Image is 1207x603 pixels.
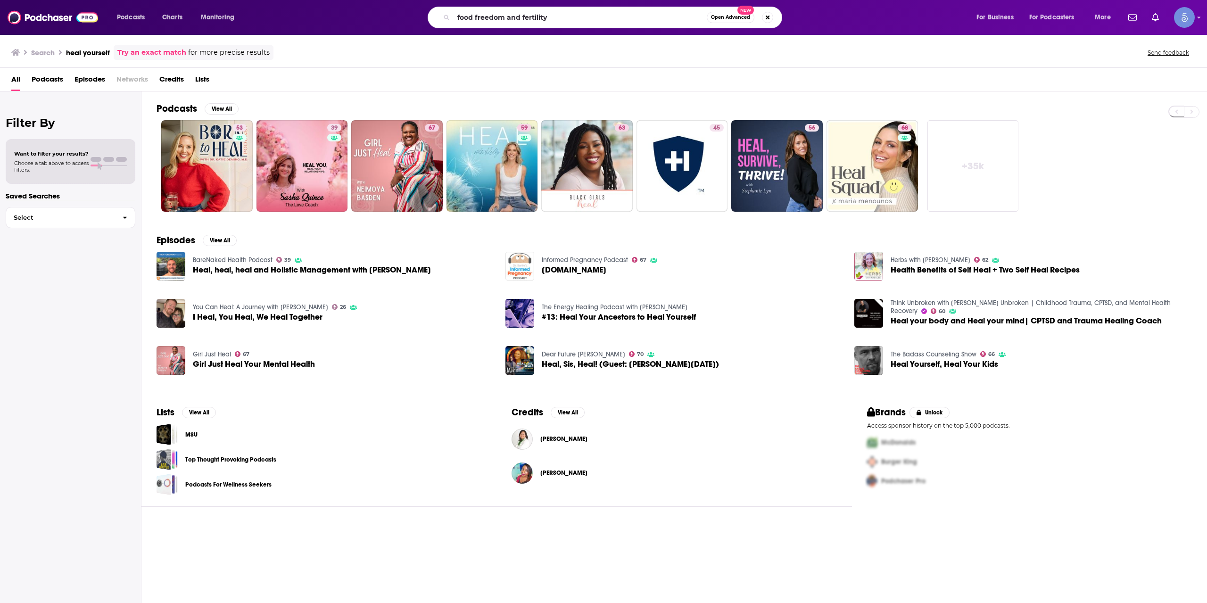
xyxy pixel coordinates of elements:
[117,11,145,24] span: Podcasts
[854,252,883,281] img: Health Benefits of Self Heal + Two Self Heal Recipes
[982,258,988,262] span: 62
[201,11,234,24] span: Monitoring
[863,471,881,491] img: Third Pro Logo
[1029,11,1075,24] span: For Podcasters
[854,346,883,375] img: Heal Yourself, Heal Your Kids
[512,458,836,488] button: Cleopatra JadeCleopatra Jade
[931,308,946,314] a: 60
[881,438,916,446] span: McDonalds
[898,124,912,132] a: 68
[517,124,531,132] a: 59
[74,72,105,91] a: Episodes
[891,266,1080,274] span: Health Benefits of Self Heal + Two Self Heal Recipes
[193,266,431,274] span: Heal, heal, heal and Holistic Management with [PERSON_NAME]
[901,124,908,133] span: 68
[505,252,534,281] img: Heal.com
[505,346,534,375] img: Heal, Sis, Heal! (Guest: Brittainy Noel)
[867,406,906,418] h2: Brands
[891,299,1171,315] a: Think Unbroken with Michael Unbroken | Childhood Trauma, CPTSD, and Mental Health Recovery
[863,452,881,471] img: Second Pro Logo
[521,124,528,133] span: 59
[1124,9,1141,25] a: Show notifications dropdown
[542,266,606,274] span: [DOMAIN_NAME]
[193,256,273,264] a: BareNaked Health Podcast
[505,299,534,328] img: #13: Heal Your Ancestors to Heal Yourself
[157,103,239,115] a: PodcastsView All
[32,72,63,91] a: Podcasts
[1174,7,1195,28] button: Show profile menu
[66,48,110,57] h3: heal yourself
[540,469,587,477] span: [PERSON_NAME]
[512,463,533,484] img: Cleopatra Jade
[193,350,231,358] a: Girl Just Heal
[232,124,247,132] a: 53
[891,317,1162,325] span: Heal your body and Heal your mind| CPTSD and Trauma Healing Coach
[809,124,815,133] span: 56
[637,120,728,212] a: 45
[157,346,185,375] img: Girl Just Heal Your Mental Health
[8,8,98,26] img: Podchaser - Follow, Share and Rate Podcasts
[157,234,237,246] a: EpisodesView All
[193,313,322,321] a: I Heal, You Heal, We Heal Together
[110,10,157,25] button: open menu
[332,304,347,310] a: 26
[437,7,791,28] div: Search podcasts, credits, & more...
[203,235,237,246] button: View All
[157,103,197,115] h2: Podcasts
[6,215,115,221] span: Select
[939,309,945,314] span: 60
[512,429,533,450] img: Dr. Anh Nguyen
[512,406,543,418] h2: Credits
[542,313,696,321] a: #13: Heal Your Ancestors to Heal Yourself
[157,234,195,246] h2: Episodes
[1088,10,1123,25] button: open menu
[14,160,89,173] span: Choose a tab above to access filters.
[542,266,606,274] a: Heal.com
[162,11,182,24] span: Charts
[640,258,646,262] span: 67
[156,10,188,25] a: Charts
[11,72,20,91] a: All
[854,299,883,328] img: Heal your body and Heal your mind| CPTSD and Trauma Healing Coach
[185,430,198,440] a: MSU
[243,352,249,356] span: 67
[540,435,587,443] a: Dr. Anh Nguyen
[194,10,247,25] button: open menu
[14,150,89,157] span: Want to filter your results?
[157,252,185,281] a: Heal, heal, heal and Holistic Management with Abbey Smith
[891,360,998,368] a: Heal Yourself, Heal Your Kids
[6,116,135,130] h2: Filter By
[867,422,1192,429] p: Access sponsor history on the top 5,000 podcasts.
[157,449,178,470] a: Top Thought Provoking Podcasts
[737,6,754,15] span: New
[31,48,55,57] h3: Search
[159,72,184,91] a: Credits
[881,477,926,485] span: Podchaser Pro
[512,406,585,418] a: CreditsView All
[116,72,148,91] span: Networks
[1174,7,1195,28] span: Logged in as Spiral5-G1
[1095,11,1111,24] span: More
[157,406,174,418] h2: Lists
[157,424,178,445] a: MSU
[340,305,346,309] span: 26
[909,407,950,418] button: Unlock
[863,433,881,452] img: First Pro Logo
[805,124,819,132] a: 56
[157,474,178,495] span: Podcasts For Wellness Seekers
